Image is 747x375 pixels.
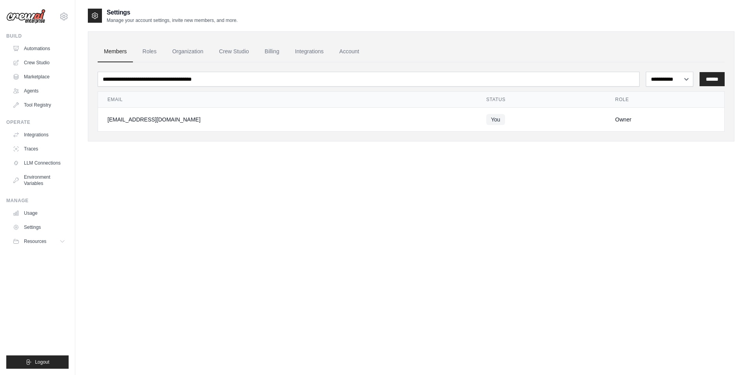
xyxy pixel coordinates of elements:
div: Owner [615,116,715,123]
a: Agents [9,85,69,97]
img: Logo [6,9,45,24]
a: Integrations [9,129,69,141]
div: Operate [6,119,69,125]
a: Traces [9,143,69,155]
a: Organization [166,41,209,62]
th: Status [477,92,606,108]
span: Resources [24,238,46,245]
a: Settings [9,221,69,234]
h2: Settings [107,8,238,17]
button: Logout [6,355,69,369]
div: Build [6,33,69,39]
a: Billing [258,41,285,62]
a: Integrations [289,41,330,62]
th: Role [606,92,724,108]
a: LLM Connections [9,157,69,169]
a: Usage [9,207,69,219]
a: Account [333,41,365,62]
a: Members [98,41,133,62]
a: Automations [9,42,69,55]
a: Marketplace [9,71,69,83]
button: Resources [9,235,69,248]
span: You [486,114,505,125]
a: Environment Variables [9,171,69,190]
div: Manage [6,197,69,204]
th: Email [98,92,477,108]
div: [EMAIL_ADDRESS][DOMAIN_NAME] [107,116,467,123]
a: Crew Studio [213,41,255,62]
p: Manage your account settings, invite new members, and more. [107,17,238,24]
a: Tool Registry [9,99,69,111]
a: Crew Studio [9,56,69,69]
a: Roles [136,41,163,62]
span: Logout [35,359,49,365]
